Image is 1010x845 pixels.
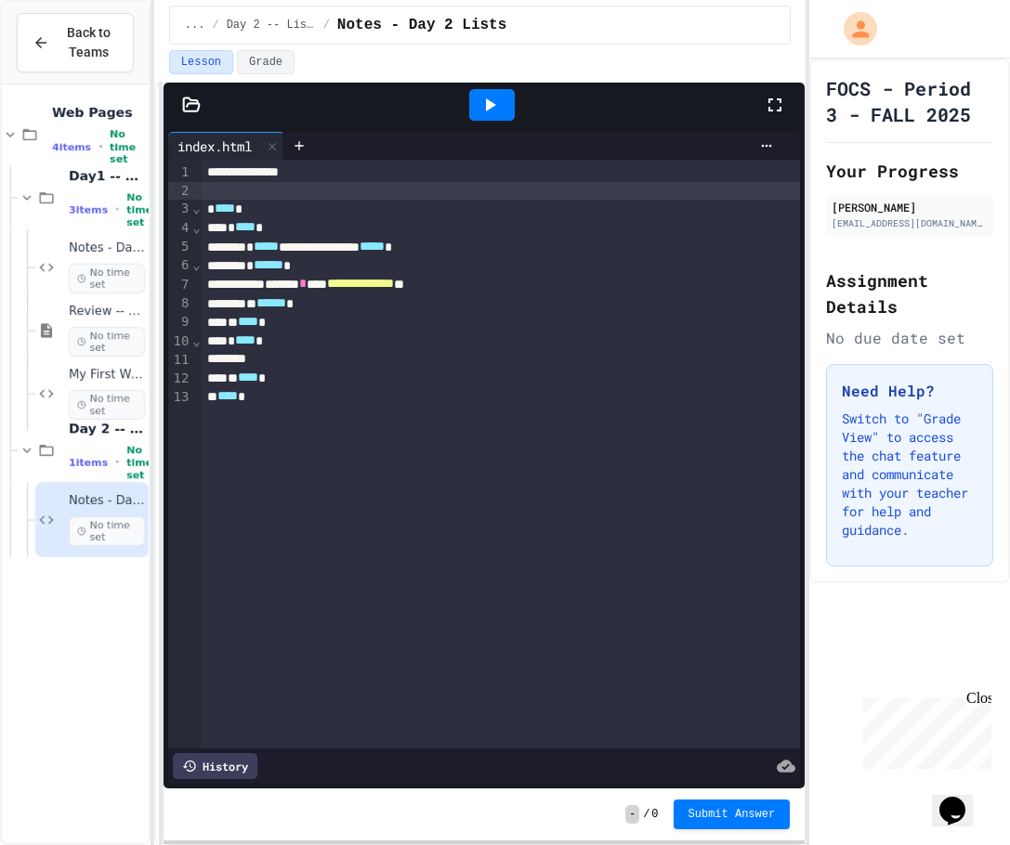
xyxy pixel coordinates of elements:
[110,128,145,165] span: No time set
[60,23,118,62] span: Back to Teams
[169,50,233,74] button: Lesson
[173,753,257,779] div: History
[826,327,993,349] div: No due date set
[98,139,102,154] span: •
[69,420,145,436] span: Day 2 -- Lists Plus...
[168,313,191,331] div: 9
[52,141,91,153] span: 4 items
[237,50,295,74] button: Grade
[69,367,145,383] span: My First Web Page
[69,167,145,184] span: Day1 -- My First Page
[643,807,649,822] span: /
[824,7,882,50] div: My Account
[52,104,145,121] span: Web Pages
[826,158,993,184] h2: Your Progress
[168,388,191,407] div: 13
[115,455,119,470] span: •
[115,202,119,217] span: •
[168,182,191,201] div: 2
[832,216,988,230] div: [EMAIL_ADDRESS][DOMAIN_NAME]
[651,807,658,822] span: 0
[168,219,191,238] div: 4
[168,200,191,218] div: 3
[168,136,261,156] div: index.html
[69,516,145,546] span: No time set
[69,457,108,469] span: 1 items
[842,380,977,402] h3: Need Help?
[168,256,191,275] div: 6
[185,18,205,32] span: ...
[168,238,191,256] div: 5
[69,304,145,319] span: Review -- First Page Notes
[826,75,993,127] h1: FOCS - Period 3 - FALL 2025
[826,267,993,319] h2: Assignment Details
[126,444,152,481] span: No time set
[689,807,776,822] span: Submit Answer
[191,220,201,235] span: Fold line
[168,351,191,370] div: 11
[212,18,218,32] span: /
[842,409,977,539] p: Switch to "Grade View" to access the chat feature and communicate with your teacher for help and ...
[168,294,191,313] div: 8
[832,199,988,215] div: [PERSON_NAME]
[69,204,108,216] span: 3 items
[69,327,145,357] span: No time set
[168,370,191,388] div: 12
[856,690,991,769] iframe: chat widget
[191,257,201,272] span: Fold line
[337,14,506,36] span: Notes - Day 2 Lists
[191,201,201,215] span: Fold line
[7,7,128,118] div: Chat with us now!Close
[69,390,145,420] span: No time set
[17,13,134,72] button: Back to Teams
[323,18,330,32] span: /
[191,333,201,348] span: Fold line
[69,493,145,509] span: Notes - Day 2 Lists
[69,264,145,293] span: No time set
[674,799,791,829] button: Submit Answer
[625,805,639,824] span: -
[69,240,145,256] span: Notes - Day 1
[932,771,991,826] iframe: chat widget
[227,18,316,32] span: Day 2 -- Lists Plus...
[168,332,191,351] div: 10
[126,191,152,228] span: No time set
[168,132,284,160] div: index.html
[168,276,191,294] div: 7
[168,163,191,182] div: 1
